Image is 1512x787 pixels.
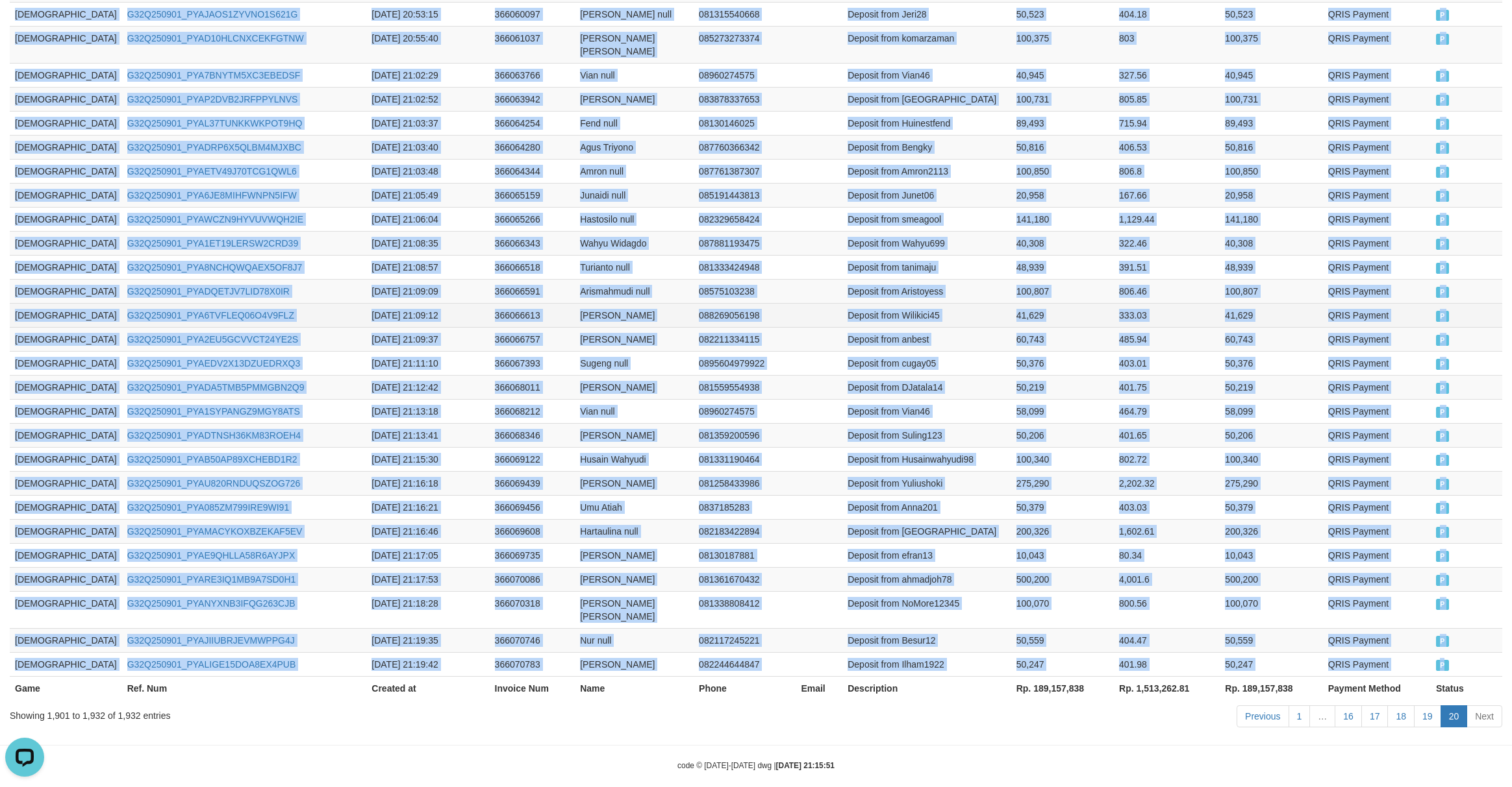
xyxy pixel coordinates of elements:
[694,63,796,87] td: 08960274575
[1323,447,1431,471] td: QRIS Payment
[575,63,694,87] td: Vian null
[842,135,1011,159] td: Deposit from Bengky
[842,183,1011,207] td: Deposit from Junet06
[1436,311,1449,322] span: PAID
[366,327,489,351] td: [DATE] 21:09:37
[1323,2,1431,26] td: QRIS Payment
[1114,327,1220,351] td: 485.94
[1011,87,1114,111] td: 100,731
[1114,231,1220,255] td: 322.46
[1237,705,1289,727] a: Previous
[366,495,489,519] td: [DATE] 21:16:21
[1436,167,1449,178] span: PAID
[1436,551,1449,562] span: PAID
[490,231,575,255] td: 366066343
[1467,705,1502,727] a: Next
[1011,2,1114,26] td: 50,523
[575,159,694,183] td: Amron null
[575,183,694,207] td: Junaidi null
[366,231,489,255] td: [DATE] 21:08:35
[490,375,575,399] td: 366068011
[127,574,296,585] a: G32Q250901_PYARE3IQ1MB9A7SD0H1
[10,327,122,351] td: [DEMOGRAPHIC_DATA]
[1011,207,1114,231] td: 141,180
[1011,303,1114,327] td: 41,629
[694,135,796,159] td: 087760366342
[1323,207,1431,231] td: QRIS Payment
[127,406,300,417] a: G32Q250901_PYA1SYPANGZ9MGY8ATS
[10,543,122,567] td: [DEMOGRAPHIC_DATA]
[1114,26,1220,63] td: 803
[127,262,303,272] a: G32Q250901_PYA8NCHQWQAEX5OF8J7
[1220,159,1322,183] td: 100,850
[1011,447,1114,471] td: 100,340
[694,159,796,183] td: 087761387307
[10,303,122,327] td: [DEMOGRAPHIC_DATA]
[366,111,489,135] td: [DATE] 21:03:37
[10,399,122,423] td: [DEMOGRAPHIC_DATA]
[1011,423,1114,447] td: 50,206
[1436,239,1449,250] span: PAID
[842,423,1011,447] td: Deposit from Suling123
[1323,279,1431,303] td: QRIS Payment
[1220,135,1322,159] td: 50,816
[1011,231,1114,255] td: 40,308
[490,63,575,87] td: 366063766
[694,519,796,543] td: 082183422894
[366,303,489,327] td: [DATE] 21:09:12
[694,255,796,279] td: 081333424948
[575,207,694,231] td: Hastosilo null
[1011,543,1114,567] td: 10,043
[490,26,575,63] td: 366061037
[127,635,295,646] a: G32Q250901_PYAJIIUBRJEVMWPPG4J
[1220,351,1322,375] td: 50,376
[366,447,489,471] td: [DATE] 21:15:30
[694,495,796,519] td: 0837185283
[694,207,796,231] td: 082329658424
[127,358,301,369] a: G32Q250901_PYAEDV2X13DZUEDRXQ3
[694,303,796,327] td: 088269056198
[127,598,296,609] a: G32Q250901_PYANYXNB3IFQG263CJB
[1220,375,1322,399] td: 50,219
[10,447,122,471] td: [DEMOGRAPHIC_DATA]
[127,142,301,152] a: G32Q250901_PYADRP6X5QLBM4MJXBC
[1436,503,1449,514] span: PAID
[575,399,694,423] td: Vian null
[1323,519,1431,543] td: QRIS Payment
[10,63,122,87] td: [DEMOGRAPHIC_DATA]
[1011,327,1114,351] td: 60,743
[366,207,489,231] td: [DATE] 21:06:04
[127,430,301,441] a: G32Q250901_PYADTNSH36KM83ROEH4
[1114,519,1220,543] td: 1,602.61
[694,567,796,591] td: 081361670432
[127,382,305,393] a: G32Q250901_PYADA5TMB5PMMGBN2Q9
[1114,351,1220,375] td: 403.01
[1220,231,1322,255] td: 40,308
[575,111,694,135] td: Fend null
[1220,87,1322,111] td: 100,731
[10,26,122,63] td: [DEMOGRAPHIC_DATA]
[1220,111,1322,135] td: 89,493
[694,399,796,423] td: 08960274575
[1323,351,1431,375] td: QRIS Payment
[127,526,303,537] a: G32Q250901_PYAMACYKOXBZEKAF5EV
[127,478,301,489] a: G32Q250901_PYAU820RNDUQSZOG726
[1114,135,1220,159] td: 406.53
[1414,705,1441,727] a: 19
[1436,527,1449,538] span: PAID
[5,5,44,44] button: Open LiveChat chat widget
[1114,255,1220,279] td: 391.51
[366,26,489,63] td: [DATE] 20:55:40
[1114,207,1220,231] td: 1,129.44
[490,543,575,567] td: 366069735
[1323,87,1431,111] td: QRIS Payment
[1114,2,1220,26] td: 404.18
[490,2,575,26] td: 366060097
[1114,399,1220,423] td: 464.79
[575,87,694,111] td: [PERSON_NAME]
[490,399,575,423] td: 366068212
[1436,263,1449,274] span: PAID
[1323,327,1431,351] td: QRIS Payment
[10,423,122,447] td: [DEMOGRAPHIC_DATA]
[1323,303,1431,327] td: QRIS Payment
